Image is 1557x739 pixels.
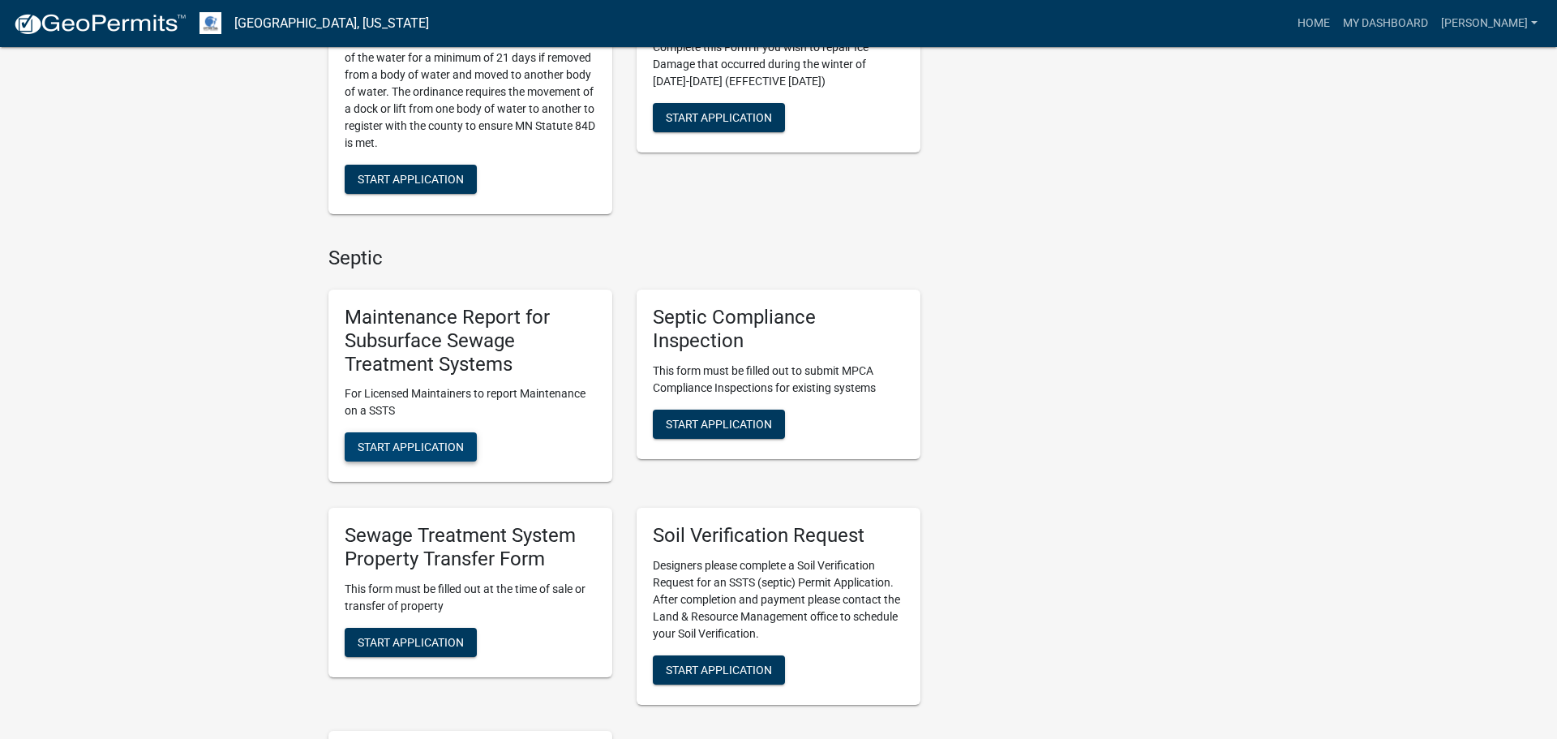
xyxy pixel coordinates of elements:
[345,628,477,657] button: Start Application
[345,15,596,152] p: [GEOGRAPHIC_DATA] and [US_STATE] State Statute 84D requires a dock or boat lift to be out of the ...
[345,306,596,376] h5: Maintenance Report for Subsurface Sewage Treatment Systems
[345,524,596,571] h5: Sewage Treatment System Property Transfer Form
[1435,8,1544,39] a: [PERSON_NAME]
[666,111,772,124] span: Start Application
[1336,8,1435,39] a: My Dashboard
[1291,8,1336,39] a: Home
[199,12,221,34] img: Otter Tail County, Minnesota
[345,432,477,462] button: Start Application
[345,165,477,194] button: Start Application
[358,636,464,649] span: Start Application
[653,306,904,353] h5: Septic Compliance Inspection
[653,524,904,548] h5: Soil Verification Request
[358,440,464,453] span: Start Application
[234,10,429,37] a: [GEOGRAPHIC_DATA], [US_STATE]
[653,557,904,642] p: Designers please complete a Soil Verification Request for an SSTS (septic) Permit Application. Af...
[653,410,785,439] button: Start Application
[666,664,772,677] span: Start Application
[653,655,785,685] button: Start Application
[653,39,904,90] p: Complete this Form if you wish to repair Ice Damage that occurred during the winter of [DATE]-[DA...
[345,581,596,615] p: This form must be filled out at the time of sale or transfer of property
[666,417,772,430] span: Start Application
[345,385,596,419] p: For Licensed Maintainers to report Maintenance on a SSTS
[653,103,785,132] button: Start Application
[653,363,904,397] p: This form must be filled out to submit MPCA Compliance Inspections for existing systems
[358,173,464,186] span: Start Application
[328,247,920,270] h4: Septic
